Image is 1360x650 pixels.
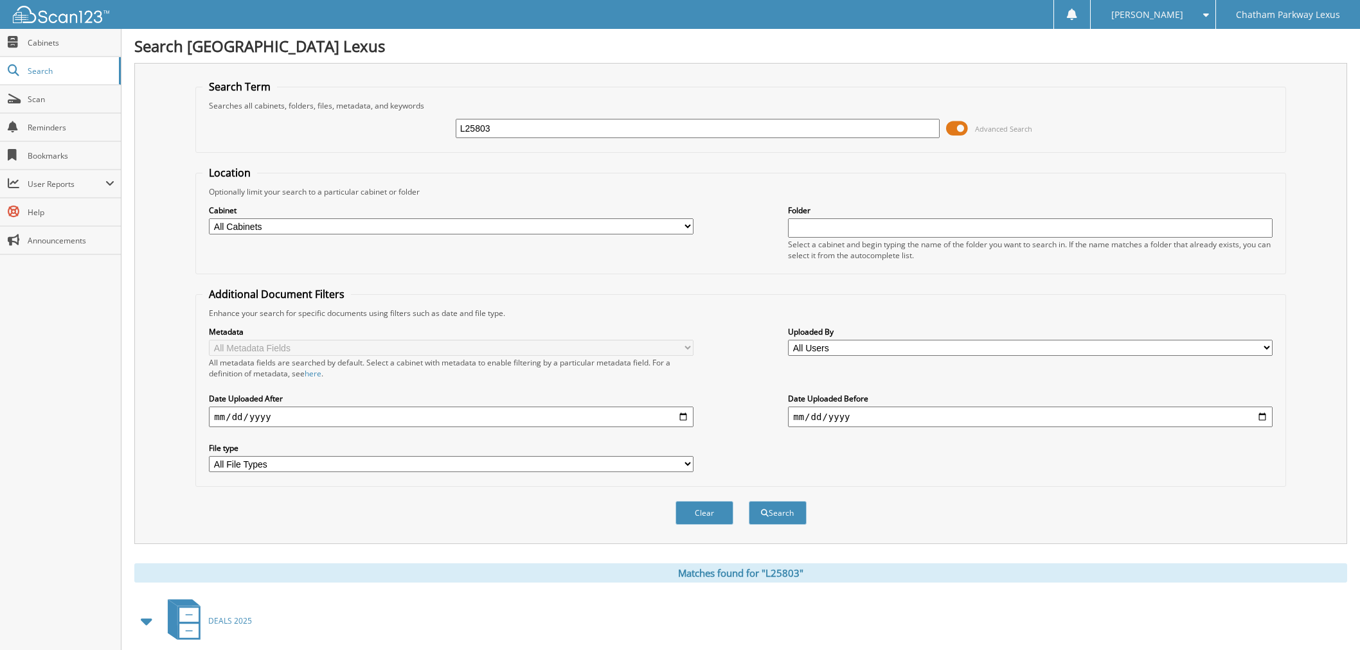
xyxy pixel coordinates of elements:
[749,501,807,525] button: Search
[202,100,1278,111] div: Searches all cabinets, folders, files, metadata, and keywords
[202,308,1278,319] div: Enhance your search for specific documents using filters such as date and file type.
[209,357,693,379] div: All metadata fields are searched by default. Select a cabinet with metadata to enable filtering b...
[1236,11,1340,19] span: Chatham Parkway Lexus
[28,179,105,189] span: User Reports
[975,124,1032,134] span: Advanced Search
[28,150,114,161] span: Bookmarks
[209,326,693,337] label: Metadata
[209,443,693,453] label: File type
[13,6,109,23] img: scan123-logo-white.svg
[202,80,277,94] legend: Search Term
[209,205,693,216] label: Cabinet
[28,66,112,76] span: Search
[788,393,1272,404] label: Date Uploaded Before
[202,186,1278,197] div: Optionally limit your search to a particular cabinet or folder
[28,37,114,48] span: Cabinets
[209,393,693,404] label: Date Uploaded After
[209,407,693,427] input: start
[208,615,252,626] span: DEALS 2025
[676,501,733,525] button: Clear
[788,205,1272,216] label: Folder
[28,122,114,133] span: Reminders
[202,287,351,301] legend: Additional Document Filters
[134,35,1347,57] h1: Search [GEOGRAPHIC_DATA] Lexus
[160,595,252,646] a: DEALS 2025
[28,94,114,105] span: Scan
[28,207,114,218] span: Help
[202,166,257,180] legend: Location
[28,235,114,246] span: Announcements
[788,239,1272,261] div: Select a cabinet and begin typing the name of the folder you want to search in. If the name match...
[788,326,1272,337] label: Uploaded By
[1111,11,1183,19] span: [PERSON_NAME]
[788,407,1272,427] input: end
[134,563,1347,583] div: Matches found for "L25803"
[305,368,321,379] a: here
